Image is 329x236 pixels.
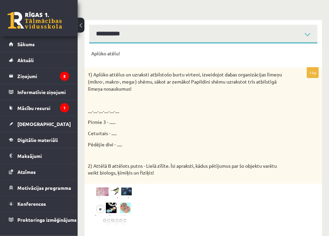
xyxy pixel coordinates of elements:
[88,108,285,115] p: ....-....-....-....-....-....
[7,12,62,29] a: Rīgas 1. Tālmācības vidusskola
[88,71,285,92] p: 1) Aplūko attēlus un uzraksti atbilstošo burtu virteni, izveidojot dabas organizācijas līmeņu (mi...
[9,68,69,84] a: Ziņojumi5
[17,148,69,164] legend: Maksājumi
[17,57,34,63] span: Aktuāli
[9,164,69,180] a: Atzīmes
[88,163,285,176] p: 2) Attēlā B attēlots putns - Lielā zīlīte. Īsi apraksti, kādus pētījumus par šo objektu varētu ve...
[17,185,71,191] span: Motivācijas programma
[17,169,36,175] span: Atzīmes
[88,130,285,137] p: Ceturtais - .....
[9,100,69,116] a: Mācību resursi
[17,105,50,111] span: Mācību resursi
[17,68,69,84] legend: Ziņojumi
[60,72,69,81] i: 5
[60,103,69,112] i: 1
[9,52,69,68] a: Aktuāli
[9,196,69,212] a: Konferences
[307,67,319,78] p: 14p
[9,148,69,164] a: Maksājumi
[88,119,285,126] p: Pirmie 3 - ......
[17,137,58,143] span: Digitālie materiāli
[9,132,69,148] a: Digitālie materiāli
[9,116,69,132] a: [DEMOGRAPHIC_DATA]
[88,187,139,225] img: z4.jpg
[91,50,315,57] p: Aplūko atēlu!
[7,7,223,14] body: Bagātinātā teksta redaktors, wiswyg-editor-user-answer-47024780034900
[9,212,69,228] a: Proktoringa izmēģinājums
[17,121,71,127] span: [DEMOGRAPHIC_DATA]
[17,217,77,223] span: Proktoringa izmēģinājums
[17,41,35,47] span: Sākums
[9,180,69,196] a: Motivācijas programma
[17,84,69,100] legend: Informatīvie ziņojumi
[9,84,69,100] a: Informatīvie ziņojumi1
[9,36,69,52] a: Sākums
[88,141,285,148] p: Pēdējie divi - .....
[17,201,46,207] span: Konferences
